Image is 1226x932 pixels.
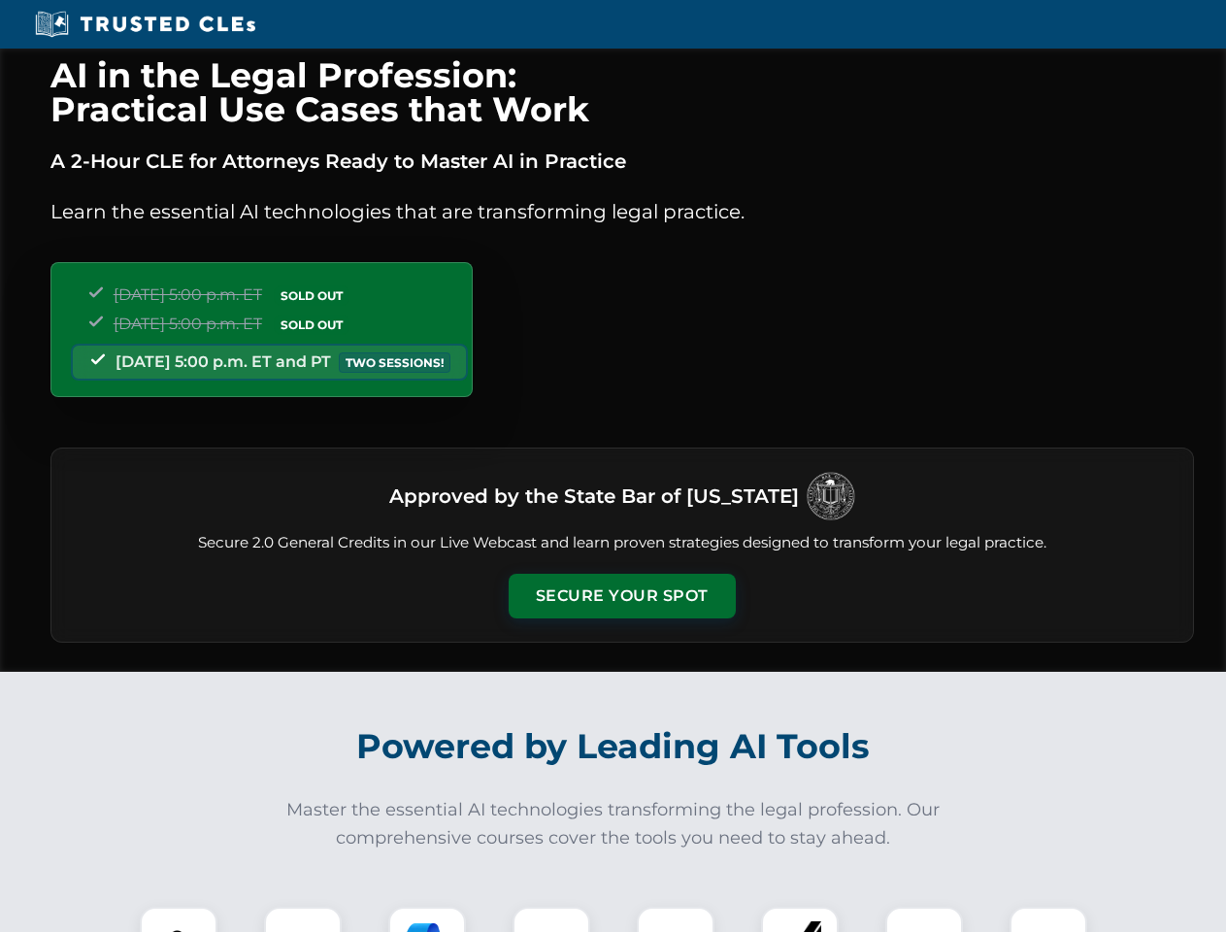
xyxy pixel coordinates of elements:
img: Logo [807,472,855,520]
p: A 2-Hour CLE for Attorneys Ready to Master AI in Practice [50,146,1194,177]
span: SOLD OUT [274,285,349,306]
p: Secure 2.0 General Credits in our Live Webcast and learn proven strategies designed to transform ... [75,532,1170,554]
p: Learn the essential AI technologies that are transforming legal practice. [50,196,1194,227]
span: [DATE] 5:00 p.m. ET [114,285,262,304]
h1: AI in the Legal Profession: Practical Use Cases that Work [50,58,1194,126]
img: Trusted CLEs [29,10,261,39]
span: SOLD OUT [274,315,349,335]
h2: Powered by Leading AI Tools [76,713,1151,781]
h3: Approved by the State Bar of [US_STATE] [389,479,799,514]
button: Secure Your Spot [509,574,736,618]
p: Master the essential AI technologies transforming the legal profession. Our comprehensive courses... [274,796,953,852]
span: [DATE] 5:00 p.m. ET [114,315,262,333]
